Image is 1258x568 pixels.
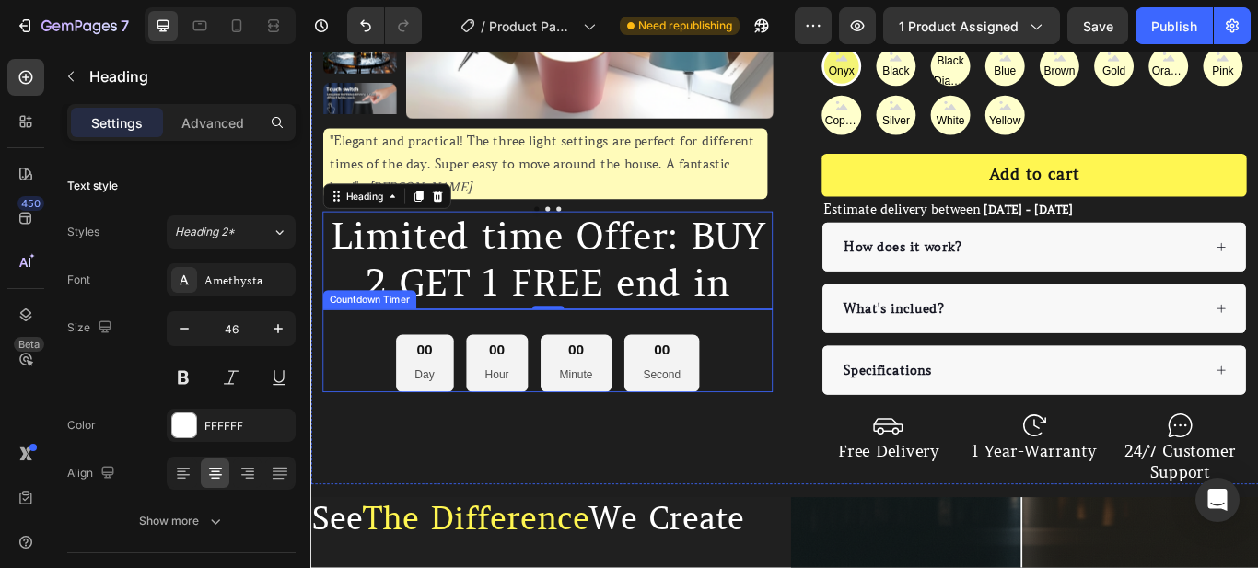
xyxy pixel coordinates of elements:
[791,131,897,158] div: Add to cart
[663,12,702,35] span: Black
[662,69,702,92] span: Silver
[17,282,119,298] div: Countdown Timer
[851,12,895,35] span: Brown
[175,224,235,240] span: Heading 2*
[1195,478,1240,522] div: Open Intercom Messenger
[67,272,90,288] div: Font
[793,12,826,35] span: Blue
[388,366,431,389] p: Second
[1047,12,1079,35] span: Pink
[489,17,576,36] span: Product Page - [DATE] 23:21:03
[726,69,766,92] span: White
[121,15,129,37] p: 7
[622,289,740,311] p: What's inclued?
[1151,17,1197,36] div: Publish
[67,316,116,341] div: Size
[936,454,1091,505] h2: 24/7 Customer Support
[596,454,751,481] h2: Free Delivery
[14,337,44,352] div: Beta
[919,12,954,35] span: Gold
[7,7,137,44] button: 7
[204,418,291,435] div: FFFFFF
[1067,7,1128,44] button: Save
[347,7,422,44] div: Undo/Redo
[598,175,781,193] span: Estimate delivery between
[139,512,225,530] div: Show more
[622,217,760,239] p: How does it work?
[596,69,642,92] span: Copper
[181,113,244,133] p: Advanced
[67,224,99,240] div: Styles
[766,454,922,481] h2: 1 Year-Warranty
[622,361,724,383] p: Specifications
[67,178,118,194] div: Text style
[596,120,1091,169] button: Add to cart
[67,417,96,434] div: Color
[61,523,325,568] span: The Difference
[1136,7,1213,44] button: Publish
[67,504,296,538] button: Show more
[89,65,288,87] p: Heading
[91,113,143,133] p: Settings
[638,17,732,34] span: Need republishing
[481,17,485,36] span: /
[785,177,888,193] span: [DATE] - [DATE]
[977,12,1023,35] span: Orange
[600,12,638,35] span: Onyx
[388,338,431,359] div: 00
[67,461,119,486] div: Align
[787,69,832,92] span: Yellow
[899,17,1019,36] span: 1 product assigned
[310,52,1258,568] iframe: Design area
[204,272,291,289] div: Amethysta
[1083,18,1113,34] span: Save
[883,7,1060,44] button: 1 product assigned
[167,215,296,249] button: Heading 2*
[17,196,44,211] div: 450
